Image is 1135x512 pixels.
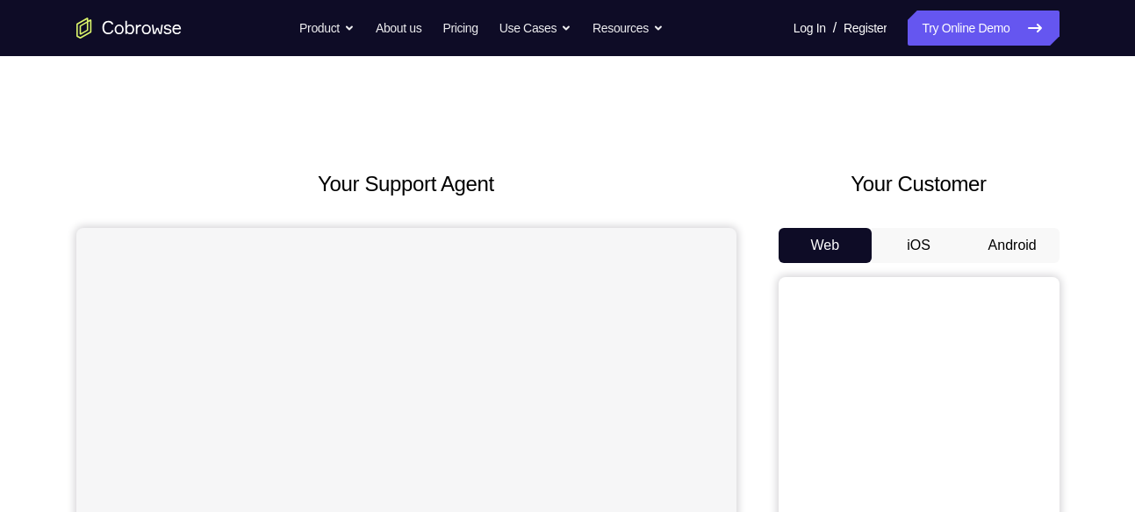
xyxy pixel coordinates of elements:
[966,228,1060,263] button: Android
[499,11,571,46] button: Use Cases
[593,11,664,46] button: Resources
[844,11,887,46] a: Register
[794,11,826,46] a: Log In
[833,18,837,39] span: /
[872,228,966,263] button: iOS
[376,11,421,46] a: About us
[299,11,355,46] button: Product
[76,18,182,39] a: Go to the home page
[76,168,736,200] h2: Your Support Agent
[779,228,873,263] button: Web
[779,168,1060,200] h2: Your Customer
[442,11,478,46] a: Pricing
[908,11,1059,46] a: Try Online Demo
